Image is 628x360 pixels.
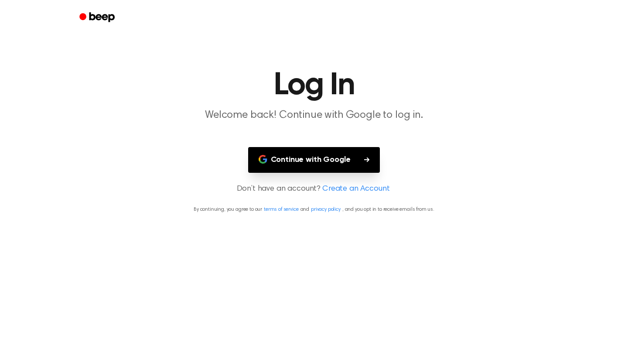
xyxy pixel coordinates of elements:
[322,183,389,195] a: Create an Account
[264,207,298,212] a: terms of service
[10,206,618,213] p: By continuing, you agree to our and , and you opt in to receive emails from us.
[248,147,380,173] button: Continue with Google
[91,70,537,101] h1: Log In
[147,108,481,123] p: Welcome back! Continue with Google to log in.
[311,207,341,212] a: privacy policy
[10,183,618,195] p: Don’t have an account?
[73,9,123,26] a: Beep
